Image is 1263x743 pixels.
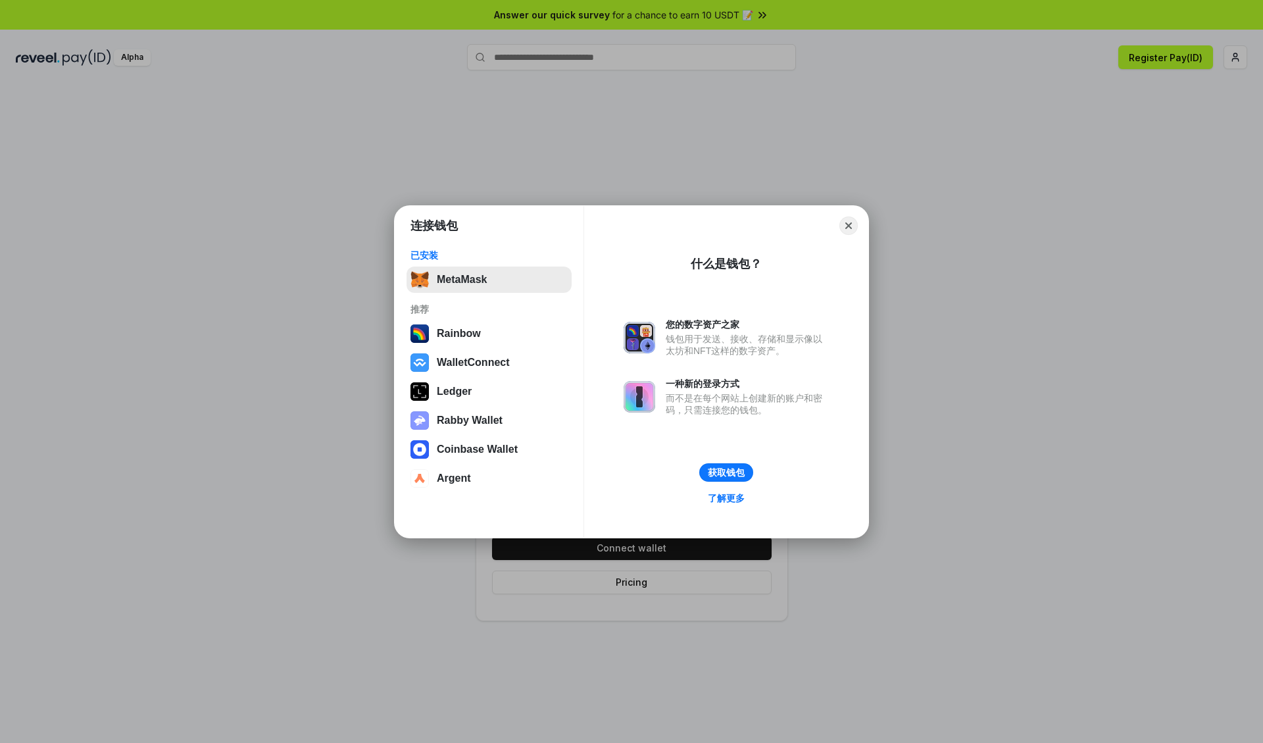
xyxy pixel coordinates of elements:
[437,357,510,369] div: WalletConnect
[407,349,572,376] button: WalletConnect
[410,324,429,343] img: svg+xml,%3Csvg%20width%3D%22120%22%20height%3D%22120%22%20viewBox%3D%220%200%20120%20120%22%20fil...
[691,256,762,272] div: 什么是钱包？
[839,217,858,235] button: Close
[410,303,568,315] div: 推荐
[666,378,829,390] div: 一种新的登录方式
[437,473,471,484] div: Argent
[699,463,753,482] button: 获取钱包
[410,270,429,289] img: svg+xml,%3Csvg%20fill%3D%22none%22%20height%3D%2233%22%20viewBox%3D%220%200%2035%2033%22%20width%...
[410,382,429,401] img: svg+xml,%3Csvg%20xmlns%3D%22http%3A%2F%2Fwww.w3.org%2F2000%2Fsvg%22%20width%3D%2228%22%20height%3...
[410,469,429,488] img: svg+xml,%3Csvg%20width%3D%2228%22%20height%3D%2228%22%20viewBox%3D%220%200%2028%2028%22%20fill%3D...
[410,218,458,234] h1: 连接钱包
[666,333,829,357] div: 钱包用于发送、接收、存储和显示像以太坊和NFT这样的数字资产。
[624,381,655,413] img: svg+xml,%3Csvg%20xmlns%3D%22http%3A%2F%2Fwww.w3.org%2F2000%2Fsvg%22%20fill%3D%22none%22%20viewBox...
[410,249,568,261] div: 已安装
[624,322,655,353] img: svg+xml,%3Csvg%20xmlns%3D%22http%3A%2F%2Fwww.w3.org%2F2000%2Fsvg%22%20fill%3D%22none%22%20viewBox...
[437,386,472,397] div: Ledger
[708,492,745,504] div: 了解更多
[437,328,481,340] div: Rainbow
[407,320,572,347] button: Rainbow
[700,490,753,507] a: 了解更多
[437,274,487,286] div: MetaMask
[410,440,429,459] img: svg+xml,%3Csvg%20width%3D%2228%22%20height%3D%2228%22%20viewBox%3D%220%200%2028%2028%22%20fill%3D...
[407,465,572,492] button: Argent
[410,353,429,372] img: svg+xml,%3Csvg%20width%3D%2228%22%20height%3D%2228%22%20viewBox%3D%220%200%2028%2028%22%20fill%3D...
[407,407,572,434] button: Rabby Wallet
[666,319,829,330] div: 您的数字资产之家
[410,411,429,430] img: svg+xml,%3Csvg%20xmlns%3D%22http%3A%2F%2Fwww.w3.org%2F2000%2Fsvg%22%20fill%3D%22none%22%20viewBox...
[407,267,572,293] button: MetaMask
[437,444,518,455] div: Coinbase Wallet
[407,378,572,405] button: Ledger
[666,392,829,416] div: 而不是在每个网站上创建新的账户和密码，只需连接您的钱包。
[708,467,745,478] div: 获取钱包
[407,436,572,463] button: Coinbase Wallet
[437,415,503,426] div: Rabby Wallet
